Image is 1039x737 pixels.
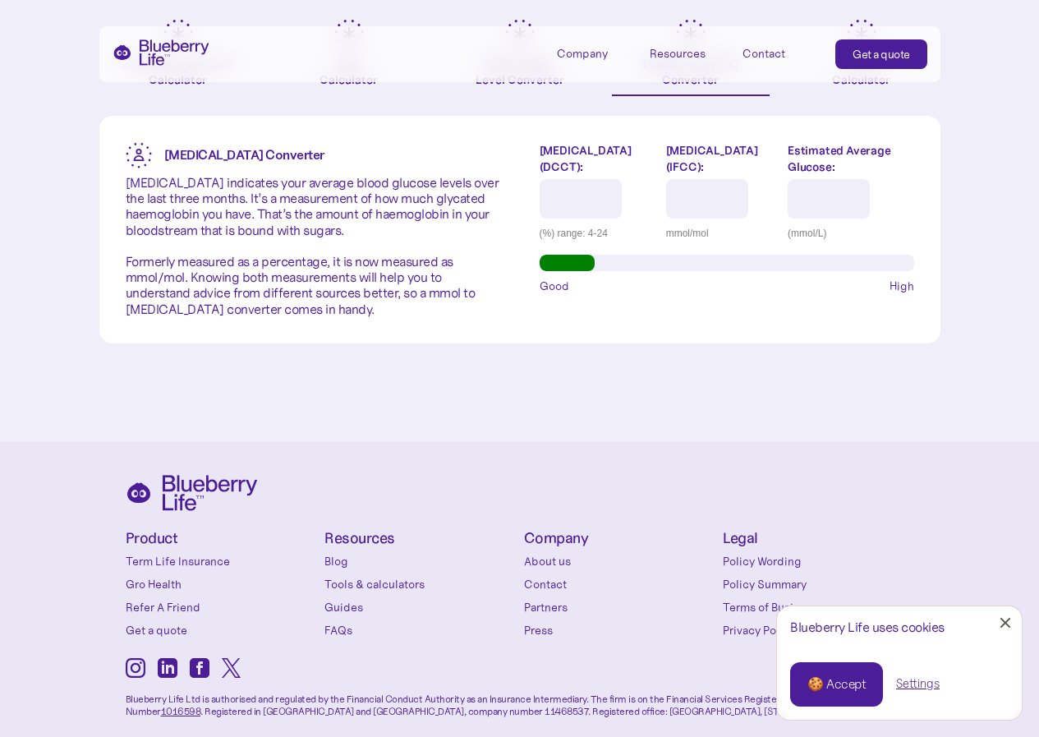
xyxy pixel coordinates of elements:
[788,142,913,175] label: Estimated Average Glucose:
[126,576,317,592] a: Gro Health
[324,553,516,569] a: Blog
[126,622,317,638] a: Get a quote
[723,599,914,615] a: Terms of Business
[666,225,775,242] div: mmol/mol
[650,47,706,61] div: Resources
[126,682,914,717] p: Blueberry Life Ltd is authorised and regulated by the Financial Conduct Authority as an Insurance...
[126,599,317,615] a: Refer A Friend
[324,622,516,638] a: FAQs
[324,599,516,615] a: Guides
[524,531,715,546] h4: Company
[557,47,608,61] div: Company
[790,620,1009,635] div: Blueberry Life uses cookies
[161,705,201,717] a: 1016598
[270,19,428,96] a: BMICalculator
[835,39,927,69] a: Get a quote
[807,675,866,693] div: 🍪 Accept
[524,599,715,615] a: Partners
[524,576,715,592] a: Contact
[441,19,599,96] a: Blood SugarLevel Converter
[896,675,940,693] a: Settings
[126,531,317,546] h4: Product
[666,142,775,175] label: [MEDICAL_DATA] (IFCC):
[540,142,654,175] label: [MEDICAL_DATA] (DCCT):
[742,39,816,67] a: Contact
[524,622,715,638] a: Press
[723,531,914,546] h4: Legal
[324,576,516,592] a: Tools & calculators
[742,47,785,61] div: Contact
[723,576,914,592] a: Policy Summary
[99,19,257,96] a: Life Insurance Cover Calculator
[790,662,883,707] a: 🍪 Accept
[890,278,914,294] span: High
[723,553,914,569] a: Policy Wording
[324,531,516,546] h4: Resources
[126,175,500,317] p: [MEDICAL_DATA] indicates your average blood glucose levels over the last three months. It’s a mea...
[723,622,914,638] a: Privacy Policy
[650,39,724,67] div: Resources
[853,46,910,62] div: Get a quote
[113,39,209,66] a: home
[788,225,913,242] div: (mmol/L)
[783,19,940,96] a: BMRCalculator
[557,39,631,67] div: Company
[540,225,654,242] div: (%) range: 4-24
[540,278,569,294] span: Good
[524,553,715,569] a: About us
[989,606,1022,639] a: Close Cookie Popup
[126,553,317,569] a: Term Life Insurance
[164,146,324,163] strong: [MEDICAL_DATA] Converter
[612,19,770,96] a: [MEDICAL_DATA]Converter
